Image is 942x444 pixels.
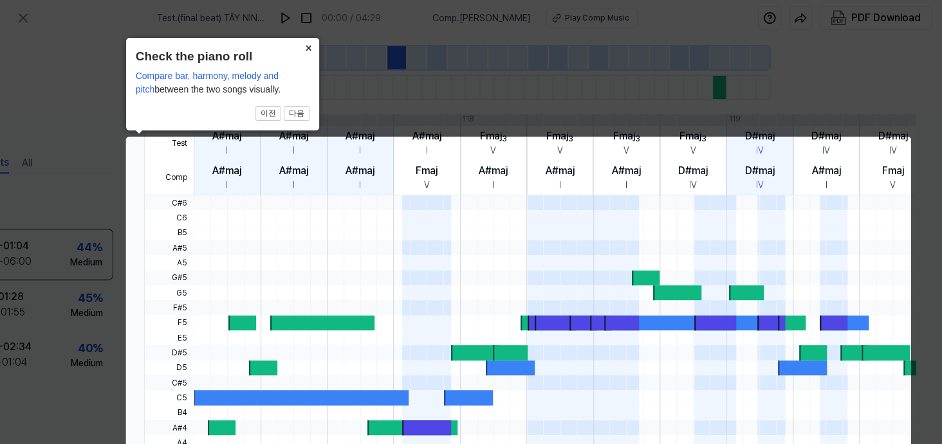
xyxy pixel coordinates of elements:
[299,38,319,56] button: Close
[145,405,194,420] span: B4
[279,163,308,179] div: A#maj
[756,179,764,192] div: IV
[426,144,428,157] div: I
[701,134,706,143] sub: 3
[690,144,696,157] div: V
[359,144,361,157] div: I
[136,48,309,66] header: Check the piano roll
[625,179,627,192] div: I
[145,195,194,210] span: C#6
[492,179,494,192] div: I
[145,360,194,375] span: D5
[490,144,496,157] div: V
[689,179,697,192] div: IV
[145,226,194,240] span: B5
[284,106,309,121] button: 다음
[882,163,904,179] div: Fmaj
[145,255,194,270] span: A5
[346,163,374,179] div: A#maj
[293,179,295,192] div: I
[826,179,827,192] div: I
[145,210,194,225] span: C6
[145,330,194,345] span: E5
[479,163,508,179] div: A#maj
[890,179,896,192] div: V
[145,315,194,330] span: F5
[756,144,764,157] div: IV
[145,300,194,315] span: F#5
[293,144,295,157] div: I
[424,179,430,192] div: V
[145,420,194,435] span: A#4
[145,271,194,285] span: G#5
[678,163,708,179] div: D#maj
[502,134,507,143] sub: 3
[212,163,241,179] div: A#maj
[145,345,194,360] span: D#5
[255,106,281,121] button: 이전
[145,161,194,195] span: Comp
[145,375,194,390] span: C#5
[136,71,279,94] span: Compare bar, harmony, melody and pitch
[145,240,194,255] span: A#5
[745,163,775,179] div: D#maj
[226,144,228,157] div: I
[416,163,438,179] div: Fmaj
[359,179,361,192] div: I
[226,179,228,192] div: I
[822,144,830,157] div: IV
[145,285,194,300] span: G5
[559,179,561,192] div: I
[546,163,575,179] div: A#maj
[623,144,629,157] div: V
[145,390,194,405] span: C5
[145,126,194,161] span: Test
[568,134,573,143] sub: 3
[812,163,841,179] div: A#maj
[889,144,897,157] div: IV
[635,134,640,143] sub: 3
[136,69,309,96] div: between the two songs visually.
[612,163,641,179] div: A#maj
[557,144,563,157] div: V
